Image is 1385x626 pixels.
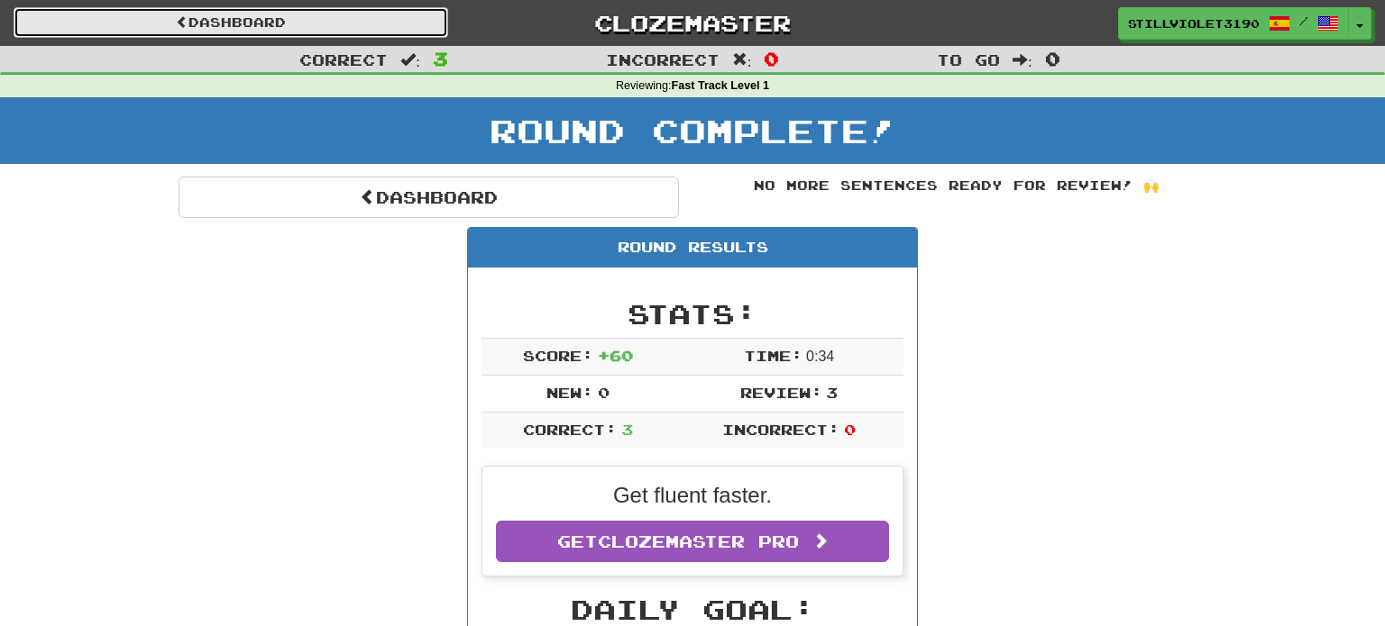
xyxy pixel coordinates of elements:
h2: Stats: [482,299,903,329]
span: 3 [433,48,448,69]
span: Correct [299,50,388,68]
span: 3 [621,421,633,438]
span: Time: [744,347,803,364]
span: : [400,52,420,68]
span: Correct: [523,421,617,438]
span: 0 [1045,48,1060,69]
span: Review: [740,384,822,401]
span: 0 [598,384,610,401]
a: Dashboard [14,7,448,38]
span: Incorrect: [722,421,839,438]
strong: Fast Track Level 1 [672,79,770,92]
a: StillViolet3190 / [1118,7,1349,40]
span: Clozemaster Pro [598,531,799,551]
span: 3 [826,384,838,401]
h2: Daily Goal: [482,594,903,624]
span: Score: [523,347,593,364]
span: 0 [764,48,779,69]
a: Dashboard [179,177,679,218]
p: Get fluent faster. [496,480,889,511]
h1: Round Complete! [6,113,1379,149]
span: + 60 [598,347,633,364]
span: / [1299,14,1308,27]
a: Clozemaster [475,7,910,39]
span: : [1013,52,1032,68]
span: To go [937,50,1000,68]
span: 0 [844,421,856,438]
div: No more sentences ready for review! 🙌 [706,177,1206,195]
span: StillViolet3190 [1128,15,1260,32]
div: Round Results [468,228,917,268]
span: Incorrect [606,50,720,68]
span: New: [546,384,593,401]
span: 0 : 34 [806,349,834,364]
span: : [732,52,752,68]
a: GetClozemaster Pro [496,521,889,562]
